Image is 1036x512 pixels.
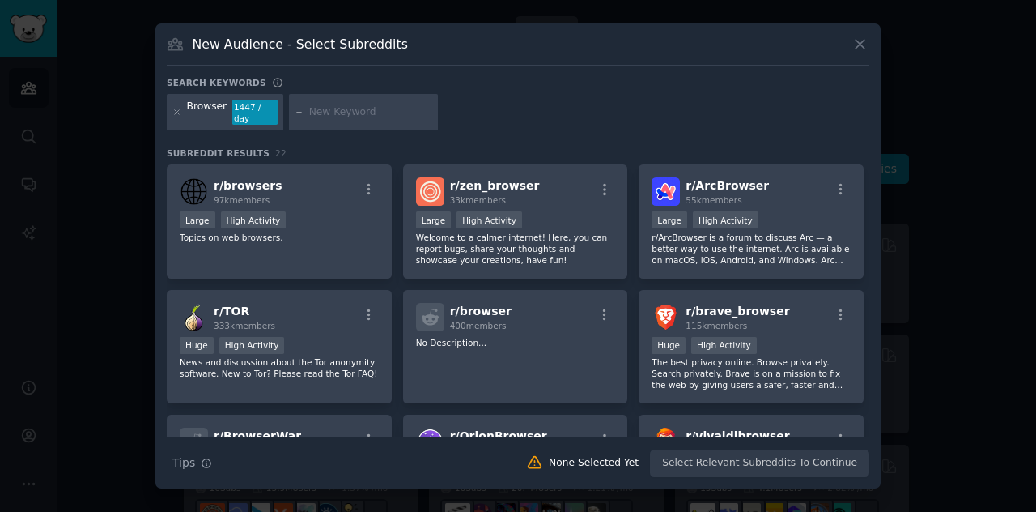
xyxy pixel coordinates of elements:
span: 97k members [214,195,270,205]
span: r/ zen_browser [450,179,540,192]
span: 115k members [686,321,747,331]
div: High Activity [221,211,287,228]
div: Large [180,211,215,228]
div: High Activity [456,211,522,228]
span: r/ browser [450,305,512,318]
input: New Keyword [309,105,432,120]
span: Tips [172,454,195,471]
img: brave_browser [652,303,680,331]
span: r/ ArcBrowser [686,179,769,192]
div: High Activity [219,337,285,354]
h3: New Audience - Select Subreddits [193,36,408,53]
p: The best privacy online. Browse privately. Search privately. Brave is on a mission to fix the web... [652,356,851,390]
img: ArcBrowser [652,177,680,206]
p: Welcome to a calmer internet! Here, you can report bugs, share your thoughts and showcase your cr... [416,232,615,266]
img: TOR [180,303,208,331]
span: r/ vivaldibrowser [686,429,789,442]
span: 333k members [214,321,275,331]
span: 55k members [686,195,741,205]
p: No Description... [416,337,615,348]
p: r/ArcBrowser is a forum to discuss Arc — a better way to use the internet. Arc is available on ma... [652,232,851,266]
div: Large [652,211,687,228]
span: 22 [275,148,287,158]
p: Topics on web browsers. [180,232,379,243]
img: vivaldibrowser [652,428,680,456]
div: None Selected Yet [549,456,639,471]
div: Large [416,211,452,228]
img: browsers [180,177,208,206]
span: r/ TOR [214,305,249,318]
span: r/ browsers [214,179,282,192]
span: 400 members [450,321,507,331]
p: News and discussion about the Tor anonymity software. New to Tor? Please read the Tor FAQ! [180,356,379,379]
div: Browser [187,100,227,126]
div: High Activity [691,337,757,354]
span: Subreddit Results [167,147,270,159]
img: OrionBrowser [416,428,444,456]
div: Huge [652,337,686,354]
img: zen_browser [416,177,444,206]
h3: Search keywords [167,77,266,88]
div: High Activity [693,211,758,228]
div: Huge [180,337,214,354]
button: Tips [167,449,218,477]
span: r/ OrionBrowser [450,429,547,442]
span: r/ BrowserWar [214,429,301,442]
span: 33k members [450,195,506,205]
span: r/ brave_browser [686,305,789,318]
div: 1447 / day [232,100,278,126]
